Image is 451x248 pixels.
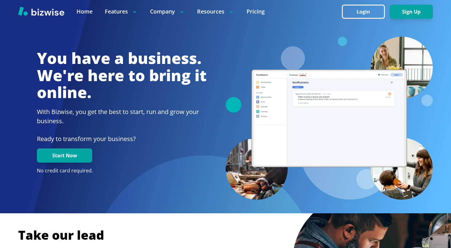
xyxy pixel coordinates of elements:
[18,227,433,243] h2: Take our lead
[37,153,92,159] a: Start Now
[37,148,92,163] button: Start Now
[342,5,385,19] button: Login
[105,8,138,15] p: Features
[342,9,390,15] a: Login
[77,8,93,15] a: Home
[18,6,64,16] img: Bizwise Logo
[247,8,265,15] a: Pricing
[197,8,234,15] p: Resources
[37,107,207,126] h2: With Bizwise, you get the best to start, run and grow your business.
[390,9,433,15] a: Sign Up
[37,134,207,144] p: Ready to transform your business?
[37,167,207,174] p: No credit card required.
[150,8,185,15] p: Company
[37,50,207,101] h1: You have a business. We're here to bring it online.
[390,5,433,19] button: Sign Up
